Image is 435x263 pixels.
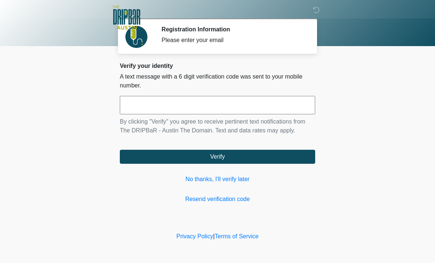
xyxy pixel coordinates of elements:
h2: Verify your identity [120,62,315,69]
a: No thanks, I'll verify later [120,175,315,184]
p: A text message with a 6 digit verification code was sent to your mobile number. [120,72,315,90]
a: Terms of Service [215,233,258,239]
a: Privacy Policy [177,233,213,239]
button: Verify [120,150,315,164]
img: The DRIPBaR - Austin The Domain Logo [112,6,140,30]
p: By clicking "Verify" you agree to receive pertinent text notifications from The DRIPBaR - Austin ... [120,117,315,135]
div: Please enter your email [161,36,304,45]
a: | [213,233,215,239]
img: Agent Avatar [125,26,147,48]
a: Resend verification code [120,195,315,204]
